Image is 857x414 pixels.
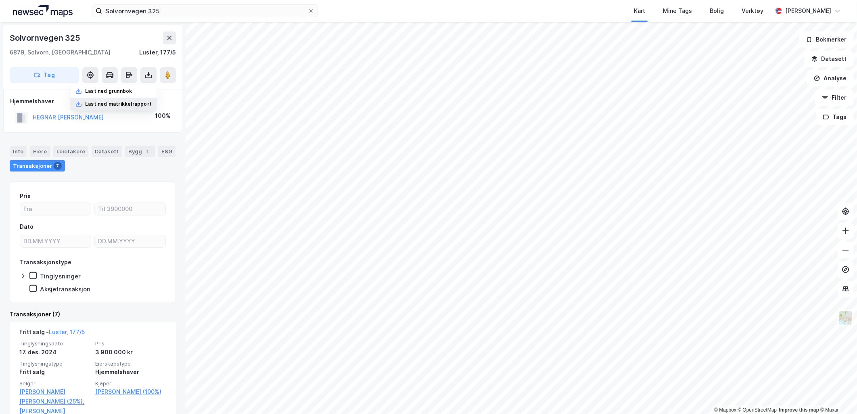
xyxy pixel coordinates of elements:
[53,146,88,157] div: Leietakere
[95,203,165,215] input: Til 3900000
[742,6,763,16] div: Verktøy
[710,6,724,16] div: Bolig
[19,347,90,357] div: 17. des. 2024
[95,340,166,347] span: Pris
[738,407,777,413] a: OpenStreetMap
[10,31,82,44] div: Solvornvegen 325
[20,191,31,201] div: Pris
[155,111,171,121] div: 100%
[799,31,854,48] button: Bokmerker
[20,203,91,215] input: Fra
[95,360,166,367] span: Eierskapstype
[10,146,27,157] div: Info
[40,285,90,293] div: Aksjetransaksjon
[95,367,166,377] div: Hjemmelshaver
[10,309,176,319] div: Transaksjoner (7)
[10,160,65,171] div: Transaksjoner
[805,51,854,67] button: Datasett
[19,340,90,347] span: Tinglysningsdato
[714,407,736,413] a: Mapbox
[817,375,857,414] iframe: Chat Widget
[40,272,81,280] div: Tinglysninger
[95,387,166,397] a: [PERSON_NAME] (100%)
[144,147,152,155] div: 1
[779,407,819,413] a: Improve this map
[54,162,62,170] div: 7
[85,88,132,94] div: Last ned grunnbok
[20,257,71,267] div: Transaksjonstype
[20,222,33,232] div: Dato
[634,6,645,16] div: Kart
[19,380,90,387] span: Selger
[838,310,853,326] img: Z
[785,6,831,16] div: [PERSON_NAME]
[85,101,152,107] div: Last ned matrikkelrapport
[663,6,692,16] div: Mine Tags
[807,70,854,86] button: Analyse
[816,109,854,125] button: Tags
[30,146,50,157] div: Eiere
[95,235,165,247] input: DD.MM.YYYY
[139,48,176,57] div: Luster, 177/5
[19,327,85,340] div: Fritt salg -
[19,387,90,406] a: [PERSON_NAME] [PERSON_NAME] (25%),
[20,235,91,247] input: DD.MM.YYYY
[49,328,85,335] a: Luster, 177/5
[13,5,73,17] img: logo.a4113a55bc3d86da70a041830d287a7e.svg
[95,380,166,387] span: Kjøper
[19,360,90,367] span: Tinglysningstype
[19,367,90,377] div: Fritt salg
[10,96,176,106] div: Hjemmelshaver
[158,146,176,157] div: ESG
[92,146,122,157] div: Datasett
[95,347,166,357] div: 3 900 000 kr
[815,90,854,106] button: Filter
[10,67,79,83] button: Tag
[10,48,111,57] div: 6879, Solvorn, [GEOGRAPHIC_DATA]
[125,146,155,157] div: Bygg
[102,5,308,17] input: Søk på adresse, matrikkel, gårdeiere, leietakere eller personer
